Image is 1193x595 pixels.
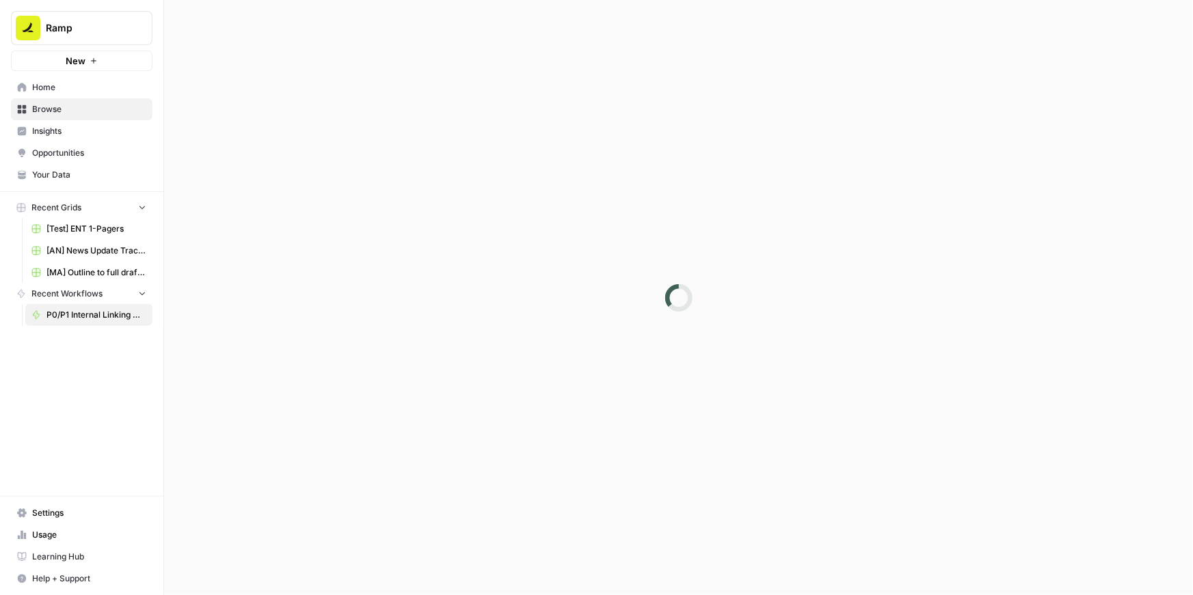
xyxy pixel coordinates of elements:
button: Recent Workflows [11,283,152,304]
span: Ramp [46,21,129,35]
a: [AN] News Update Tracker [25,240,152,262]
a: Opportunities [11,142,152,164]
span: [Test] ENT 1-Pagers [46,223,146,235]
button: New [11,51,152,71]
span: Home [32,81,146,94]
img: Ramp Logo [16,16,40,40]
a: [Test] ENT 1-Pagers [25,218,152,240]
span: Learning Hub [32,551,146,563]
span: Your Data [32,169,146,181]
a: [MA] Outline to full draft generator_WIP Grid [25,262,152,283]
button: Workspace: Ramp [11,11,152,45]
span: P0/P1 Internal Linking Workflow [46,309,146,321]
span: Opportunities [32,147,146,159]
span: Recent Workflows [31,288,103,300]
a: Usage [11,524,152,546]
button: Help + Support [11,568,152,590]
span: New [66,54,85,68]
span: Recent Grids [31,202,81,214]
a: Your Data [11,164,152,186]
a: Settings [11,502,152,524]
a: Browse [11,98,152,120]
button: Recent Grids [11,197,152,218]
a: P0/P1 Internal Linking Workflow [25,304,152,326]
span: Usage [32,529,146,541]
a: Home [11,77,152,98]
a: Insights [11,120,152,142]
a: Learning Hub [11,546,152,568]
span: [AN] News Update Tracker [46,245,146,257]
span: Help + Support [32,572,146,585]
span: [MA] Outline to full draft generator_WIP Grid [46,266,146,279]
span: Settings [32,507,146,519]
span: Insights [32,125,146,137]
span: Browse [32,103,146,115]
